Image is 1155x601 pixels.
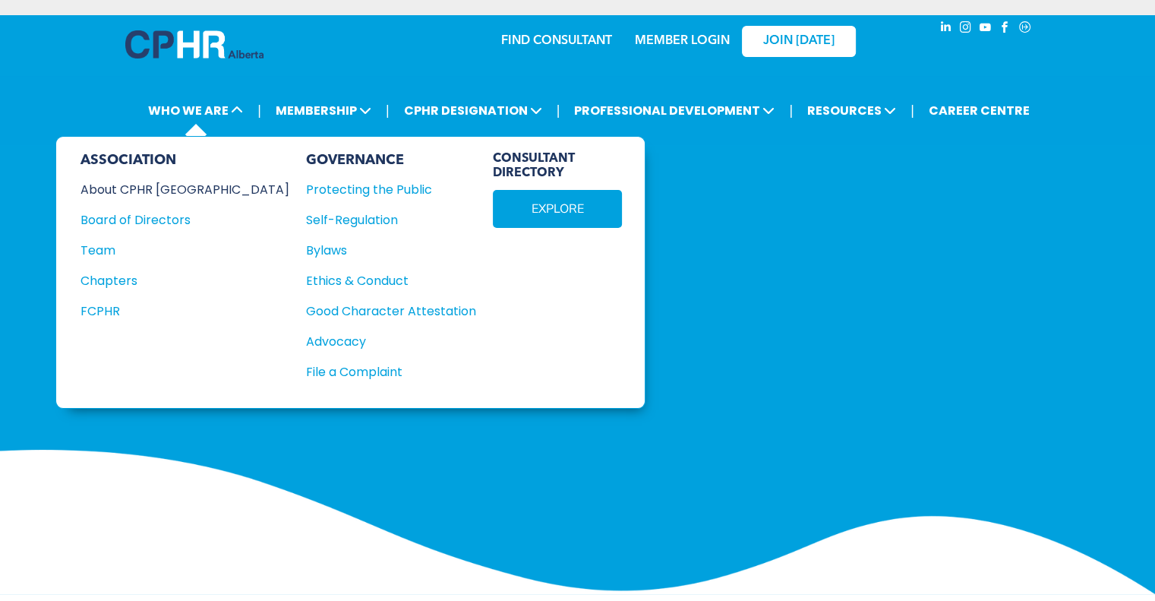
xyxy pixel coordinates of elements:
li: | [557,95,560,126]
img: A blue and white logo for cp alberta [125,30,264,59]
a: Board of Directors [80,210,289,229]
a: Advocacy [306,332,476,351]
div: FCPHR [80,302,269,321]
a: Ethics & Conduct [306,271,476,290]
a: linkedin [938,19,955,40]
a: FIND CONSULTANT [501,35,612,47]
span: PROFESSIONAL DEVELOPMENT [570,96,779,125]
a: JOIN [DATE] [742,26,856,57]
a: Chapters [80,271,289,290]
div: Ethics & Conduct [306,271,459,290]
li: | [910,95,914,126]
a: youtube [977,19,994,40]
a: MEMBER LOGIN [635,35,730,47]
a: EXPLORE [493,190,622,228]
div: Bylaws [306,241,459,260]
a: Team [80,241,289,260]
div: Good Character Attestation [306,302,459,321]
div: Advocacy [306,332,459,351]
div: GOVERNANCE [306,152,476,169]
span: JOIN [DATE] [763,34,835,49]
a: instagram [958,19,974,40]
div: Team [80,241,269,260]
a: About CPHR [GEOGRAPHIC_DATA] [80,180,289,199]
span: WHO WE ARE [144,96,248,125]
div: File a Complaint [306,362,459,381]
li: | [257,95,261,126]
div: Chapters [80,271,269,290]
div: Self-Regulation [306,210,459,229]
span: MEMBERSHIP [271,96,376,125]
span: CONSULTANT DIRECTORY [493,152,622,181]
span: CPHR DESIGNATION [399,96,547,125]
a: File a Complaint [306,362,476,381]
a: FCPHR [80,302,289,321]
span: RESOURCES [803,96,901,125]
a: Good Character Attestation [306,302,476,321]
a: Self-Regulation [306,210,476,229]
a: Social network [1017,19,1034,40]
a: CAREER CENTRE [924,96,1034,125]
a: Protecting the Public [306,180,476,199]
li: | [386,95,390,126]
div: ASSOCIATION [80,152,289,169]
div: Board of Directors [80,210,269,229]
li: | [789,95,793,126]
div: Protecting the Public [306,180,459,199]
a: facebook [997,19,1014,40]
a: Bylaws [306,241,476,260]
div: About CPHR [GEOGRAPHIC_DATA] [80,180,269,199]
